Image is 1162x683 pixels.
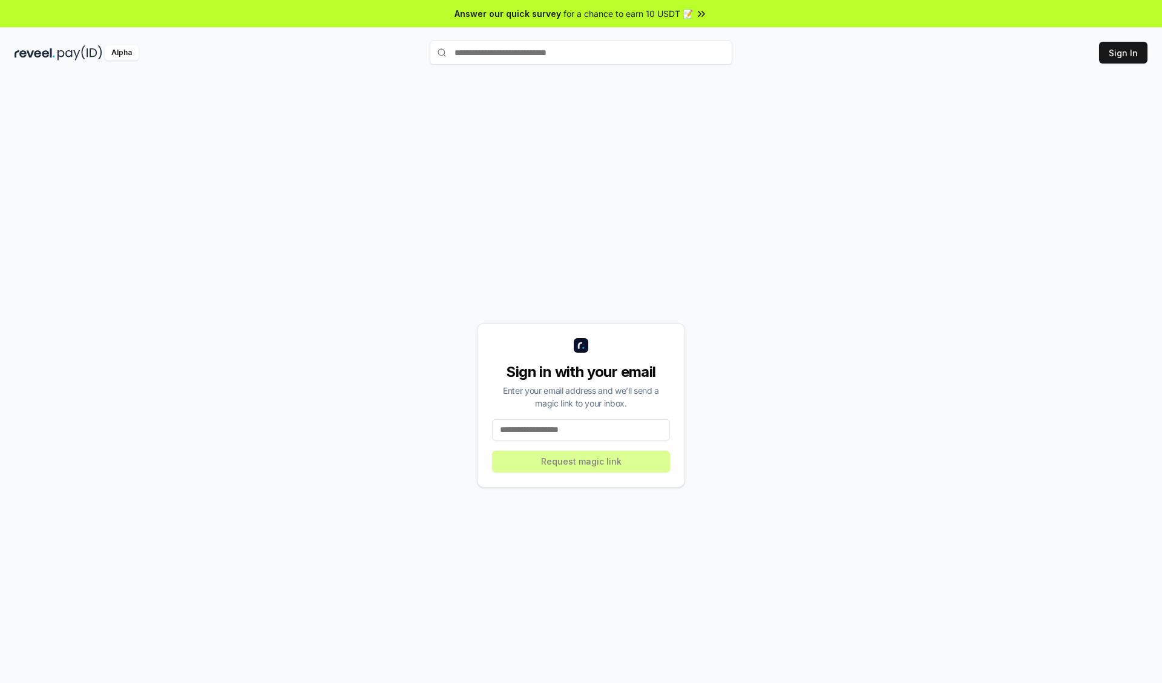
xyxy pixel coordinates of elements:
img: pay_id [57,45,102,60]
span: Answer our quick survey [455,7,561,20]
img: reveel_dark [15,45,55,60]
span: for a chance to earn 10 USDT 📝 [563,7,693,20]
img: logo_small [574,338,588,353]
button: Sign In [1099,42,1147,64]
div: Enter your email address and we’ll send a magic link to your inbox. [492,384,670,410]
div: Sign in with your email [492,362,670,382]
div: Alpha [105,45,139,60]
